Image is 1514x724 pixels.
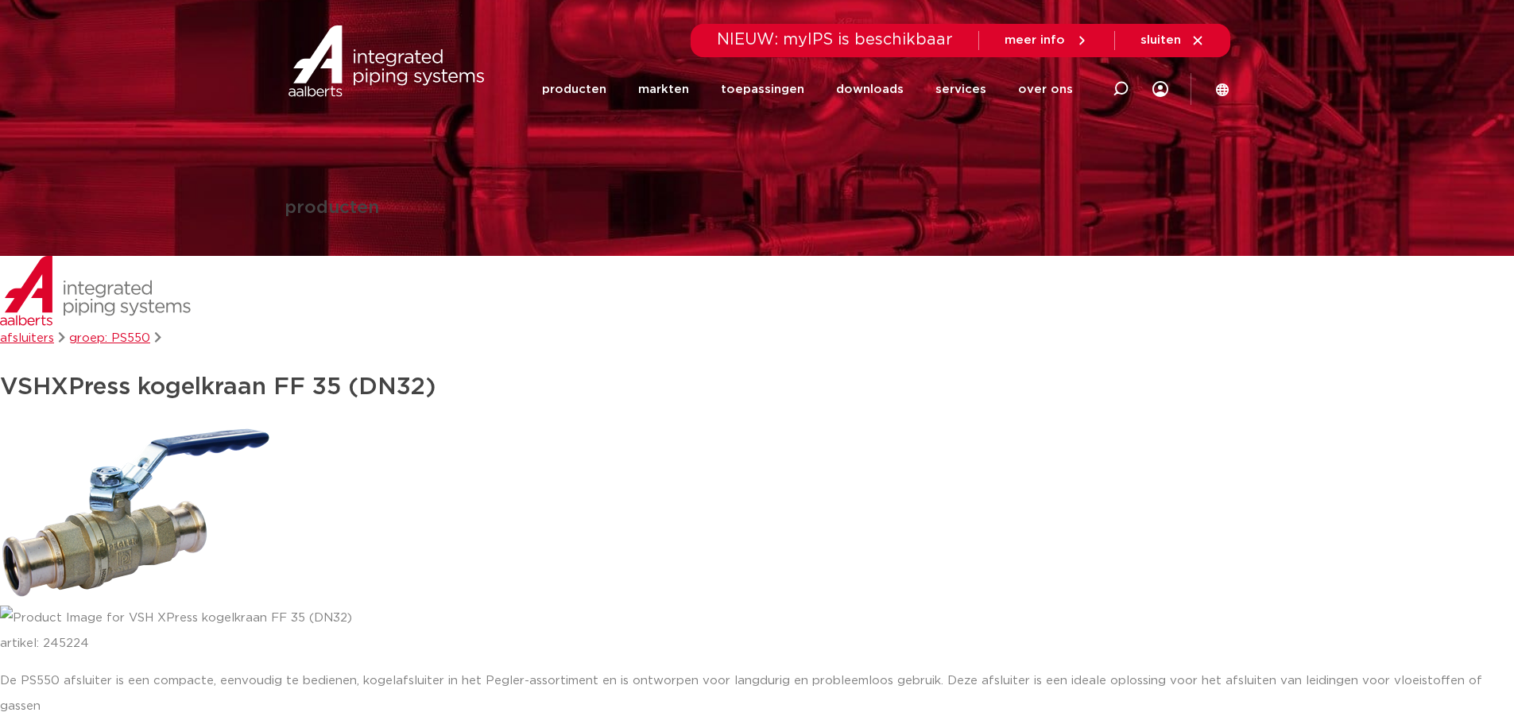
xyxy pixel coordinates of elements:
[1140,33,1205,48] a: sluiten
[638,59,689,120] a: markten
[542,59,606,120] a: producten
[285,199,379,218] h1: producten
[542,59,1073,120] nav: Menu
[935,59,986,120] a: services
[1005,33,1089,48] a: meer info
[1005,34,1065,46] span: meer info
[717,32,953,48] span: NIEUW: myIPS is beschikbaar
[836,59,904,120] a: downloads
[1018,59,1073,120] a: over ons
[69,332,150,344] a: groep: PS550
[1140,34,1181,46] span: sluiten
[721,59,804,120] a: toepassingen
